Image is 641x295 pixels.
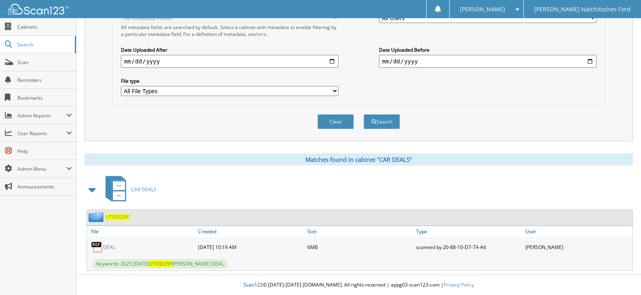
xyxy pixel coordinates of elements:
img: scan123-logo-white.svg [8,4,69,15]
span: Announcements [17,183,72,190]
a: UT03029P [106,213,129,220]
a: Type [414,226,523,237]
div: scanned by 20-88-10-D7-74-A6 [414,239,523,255]
iframe: Chat Widget [601,256,641,295]
a: File [87,226,196,237]
input: end [379,55,597,68]
a: Created [196,226,305,237]
div: [PERSON_NAME] [523,239,633,255]
div: Matches found in cabinet "CAR DEALS" [85,153,633,165]
div: All metadata fields are searched by default. Select a cabinet with metadata to enable filtering b... [121,24,338,38]
span: Admin Menu [17,165,66,172]
div: [DATE] 10:19 AM [196,239,305,255]
span: Scan123 [243,281,263,288]
button: Clear [317,114,354,129]
span: Bookmarks [17,94,72,101]
label: Date Uploaded Before [379,46,597,53]
div: © [DATE]-[DATE] [DOMAIN_NAME]. All rights reserved | appg03-scan123-com | [76,275,641,295]
a: User [523,226,633,237]
a: DEAL [103,244,115,251]
span: Scan [17,59,72,66]
span: Cabinets [17,23,72,30]
span: Reminders [17,77,72,84]
span: UT03029P [149,260,172,267]
span: Keywords: 2025 [DATE] [PERSON_NAME] DEAL [93,259,227,268]
span: Search [17,41,71,48]
a: Privacy Policy [444,281,474,288]
span: User Reports [17,130,66,137]
span: [PERSON_NAME] Natchitoches Ford [534,7,630,12]
a: CAR DEALS [101,174,157,205]
img: folder2.png [89,212,106,222]
div: 6MB [305,239,415,255]
button: Search [364,114,400,129]
a: Size [305,226,415,237]
input: start [121,55,338,68]
a: here [256,31,267,38]
label: File type [121,77,338,84]
label: Date Uploaded After [121,46,338,53]
span: Help [17,148,72,155]
span: [PERSON_NAME] [460,7,505,12]
span: CAR DEALS [131,186,157,193]
img: PDF.png [91,241,103,253]
span: Admin Reports [17,112,66,119]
